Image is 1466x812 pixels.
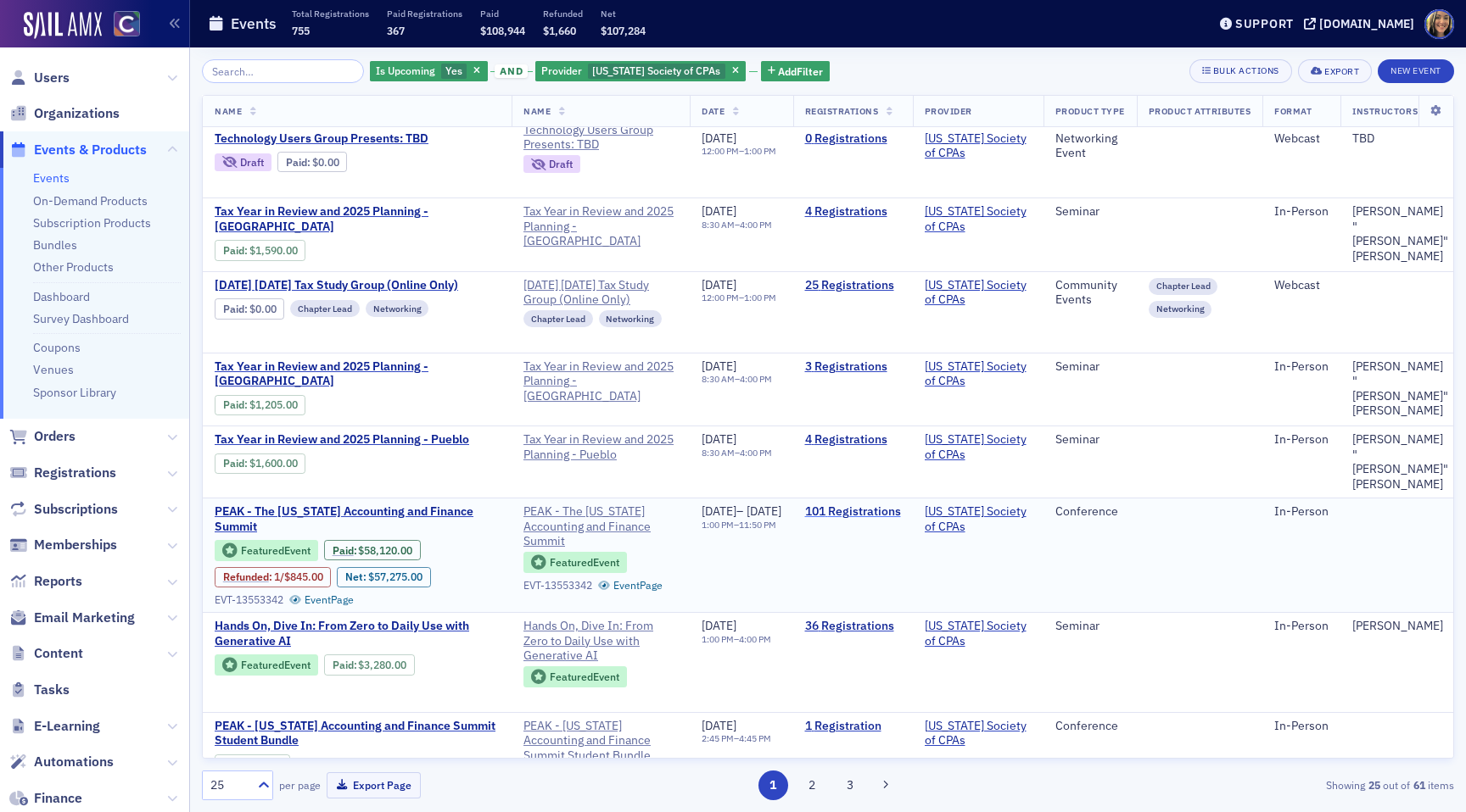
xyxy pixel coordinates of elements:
[702,519,734,531] time: 1:00 PM
[541,64,582,77] span: Provider
[925,105,972,117] span: Provider
[215,153,271,171] div: Draft
[523,552,627,573] div: Featured Event
[368,570,422,583] span: $57,275.00
[215,395,305,415] div: Paid: 3 - $120500
[702,105,725,117] span: Date
[33,193,148,209] a: On-Demand Products
[33,311,129,326] a: Survey Dashboard
[1049,777,1454,793] div: Showing out of items
[33,289,90,304] a: Dashboard
[1274,204,1329,220] div: In-Person
[1055,719,1125,734] div: Conference
[324,654,415,675] div: Paid: 54 - $328000
[758,770,788,800] button: 1
[523,359,678,404] span: Tax Year in Review and 2025 Planning - Durango
[24,12,102,39] a: SailAMX
[523,619,678,664] a: Hands On, Dive In: From Zero to Daily Use with Generative AI
[215,504,500,534] span: PEAK - The Colorado Accounting and Finance Summit
[490,64,533,78] button: and
[9,717,100,736] a: E-Learning
[33,362,74,377] a: Venues
[215,432,500,448] a: Tax Year in Review and 2025 Planning - Pueblo
[249,398,298,411] span: $1,205.00
[333,544,354,557] a: Paid
[34,500,118,519] span: Subscriptions
[34,753,114,771] span: Automations
[34,572,82,591] span: Reports
[34,69,70,87] span: Users
[523,432,678,462] span: Tax Year in Review and 2025 Planning - Pueblo
[925,619,1032,648] a: [US_STATE] Society of CPAs
[805,504,901,520] a: 101 Registrations
[598,579,663,592] a: EventPage
[702,146,739,158] time: 12:00 PM
[523,579,592,592] div: EVT-13553342
[702,277,736,292] span: [DATE]
[543,8,583,19] p: Refunded
[925,619,1032,648] span: Colorado Society of CPAs
[324,540,421,560] div: Paid: 149 - $5812000
[9,789,82,808] a: Finance
[1274,619,1329,634] div: In-Person
[1274,719,1329,734] div: In-Person
[337,567,430,587] div: Net: $5727500
[215,504,500,534] a: PEAK - The [US_STATE] Accounting and Finance Summit
[333,544,359,557] span: :
[702,718,736,733] span: [DATE]
[358,659,406,671] span: $3,280.00
[702,203,736,219] span: [DATE]
[241,660,311,670] div: Featured Event
[33,340,81,355] a: Coupons
[289,593,354,606] a: EventPage
[523,719,678,764] span: PEAK - Colorado Accounting and Finance Summit Student Bundle
[1352,204,1448,264] a: [PERSON_NAME] "[PERSON_NAME]" [PERSON_NAME]
[223,303,244,315] a: Paid
[9,500,118,519] a: Subscriptions
[702,732,734,744] time: 2:45 PM
[805,278,901,293] a: 25 Registrations
[1352,105,1418,117] span: Instructors
[523,204,678,249] span: Tax Year in Review and 2025 Planning - Glenwood Springs
[249,457,298,470] span: $1,600.00
[1274,278,1329,293] div: Webcast
[34,104,120,123] span: Organizations
[9,464,116,482] a: Registrations
[376,64,435,77] span: Is Upcoming
[33,237,77,253] a: Bundles
[925,504,1032,534] span: Colorado Society of CPAs
[1055,131,1125,161] div: Networking Event
[702,503,736,519] span: [DATE]
[702,220,772,231] div: –
[1055,504,1125,520] div: Conference
[925,204,1032,234] a: [US_STATE] Society of CPAs
[1352,131,1374,147] a: TBD
[34,609,135,627] span: Email Marketing
[215,359,500,389] span: Tax Year in Review and 2025 Planning - Durango
[9,753,114,771] a: Automations
[345,570,368,583] span: Net :
[925,278,1032,308] span: Colorado Society of CPAs
[290,300,360,317] div: Chapter Lead
[215,719,500,748] span: PEAK - Colorado Accounting and Finance Summit Student Bundle
[523,310,593,327] div: Chapter Lead
[215,278,500,293] span: November 2025 Wednesday Tax Study Group (Online Only)
[333,659,359,671] span: :
[702,504,781,520] div: –
[9,644,83,663] a: Content
[925,719,1032,748] a: [US_STATE] Society of CPAs
[805,719,901,734] a: 1 Registration
[202,59,364,83] input: Search…
[480,8,525,19] p: Paid
[925,204,1032,234] span: Colorado Society of CPAs
[925,432,1032,462] span: Colorado Society of CPAs
[702,292,776,303] div: –
[550,558,619,567] div: Featured Event
[215,540,318,561] div: Featured Event
[523,123,678,153] a: Technology Users Group Presents: TBD
[523,504,678,549] span: PEAK - The Colorado Accounting and Finance Summit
